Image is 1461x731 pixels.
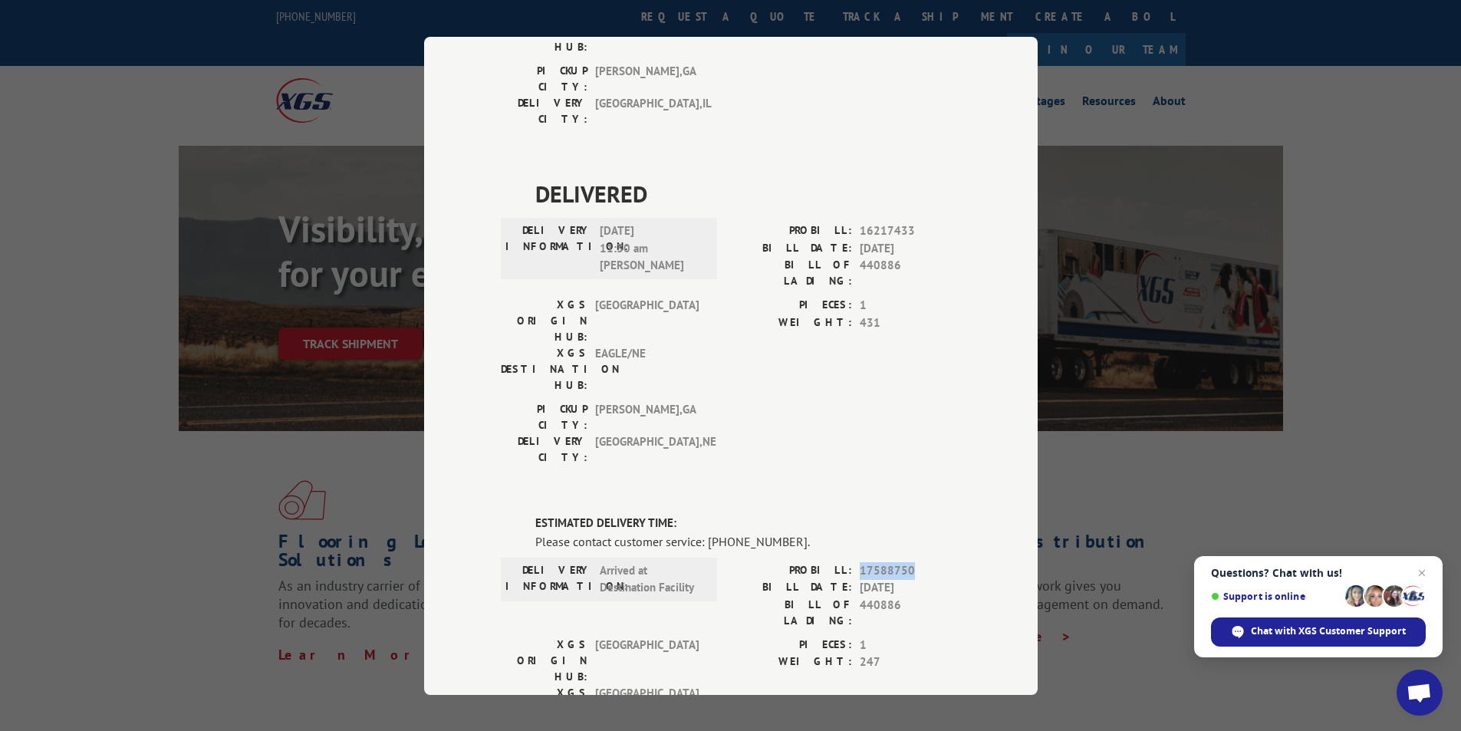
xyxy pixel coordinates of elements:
[1211,591,1340,602] span: Support is online
[535,176,961,211] span: DELIVERED
[600,222,703,275] span: [DATE] 11:30 am [PERSON_NAME]
[731,636,852,654] label: PIECES:
[860,314,961,331] span: 431
[860,222,961,240] span: 16217433
[501,63,587,95] label: PICKUP CITY:
[595,95,699,127] span: [GEOGRAPHIC_DATA] , IL
[731,297,852,314] label: PIECES:
[860,654,961,671] span: 247
[1211,617,1426,647] span: Chat with XGS Customer Support
[860,297,961,314] span: 1
[860,596,961,628] span: 440886
[860,257,961,289] span: 440886
[595,433,699,466] span: [GEOGRAPHIC_DATA] , NE
[731,579,852,597] label: BILL DATE:
[501,433,587,466] label: DELIVERY CITY:
[595,636,699,684] span: [GEOGRAPHIC_DATA]
[501,345,587,393] label: XGS DESTINATION HUB:
[731,222,852,240] label: PROBILL:
[501,401,587,433] label: PICKUP CITY:
[860,561,961,579] span: 17588750
[1397,670,1443,716] a: Open chat
[595,401,699,433] span: [PERSON_NAME] , GA
[731,314,852,331] label: WEIGHT:
[501,95,587,127] label: DELIVERY CITY:
[860,636,961,654] span: 1
[731,596,852,628] label: BILL OF LADING:
[1251,624,1406,638] span: Chat with XGS Customer Support
[501,636,587,684] label: XGS ORIGIN HUB:
[595,63,699,95] span: [PERSON_NAME] , GA
[1211,567,1426,579] span: Questions? Chat with us!
[860,239,961,257] span: [DATE]
[505,561,592,596] label: DELIVERY INFORMATION:
[595,7,699,55] span: SAINT LOUIS
[501,297,587,345] label: XGS ORIGIN HUB:
[860,579,961,597] span: [DATE]
[505,222,592,275] label: DELIVERY INFORMATION:
[731,561,852,579] label: PROBILL:
[731,654,852,671] label: WEIGHT:
[501,7,587,55] label: XGS DESTINATION HUB:
[731,239,852,257] label: BILL DATE:
[535,515,961,532] label: ESTIMATED DELIVERY TIME:
[595,345,699,393] span: EAGLE/NE
[600,561,703,596] span: Arrived at Destination Facility
[595,297,699,345] span: [GEOGRAPHIC_DATA]
[731,257,852,289] label: BILL OF LADING:
[535,532,961,550] div: Please contact customer service: [PHONE_NUMBER].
